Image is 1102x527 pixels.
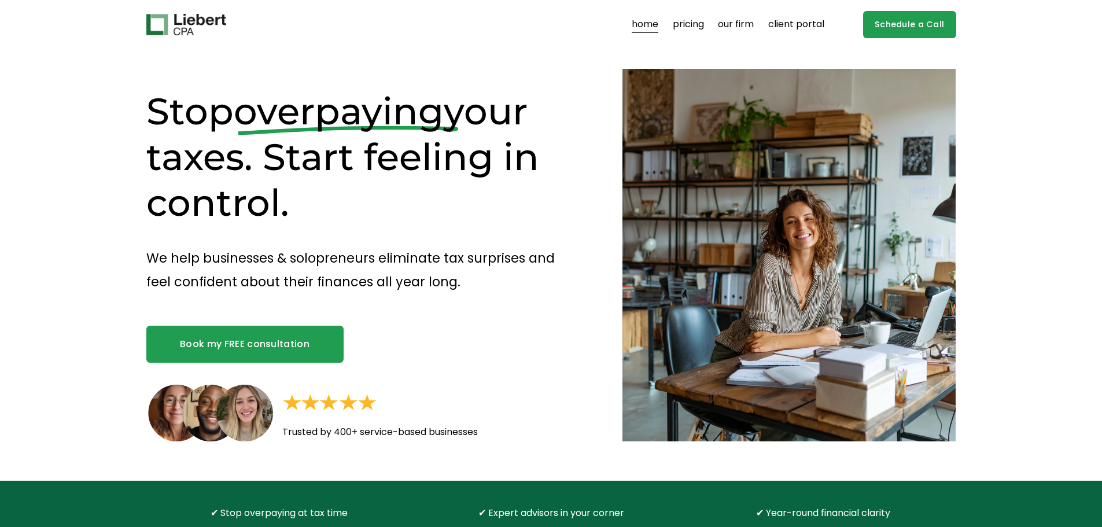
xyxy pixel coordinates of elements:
span: overpaying [234,89,444,134]
a: Book my FREE consultation [146,326,344,363]
h1: Stop your taxes. Start feeling in control. [146,89,582,226]
img: Liebert CPA [146,14,226,36]
a: home [632,16,658,34]
a: pricing [673,16,704,34]
p: ✔ Stop overpaying at tax time [180,505,378,522]
a: Schedule a Call [863,11,956,38]
a: our firm [718,16,754,34]
a: client portal [768,16,824,34]
p: ✔ Year-round financial clarity [724,505,922,522]
p: Trusted by 400+ service-based businesses [282,424,548,441]
p: ✔ Expert advisors in your corner [452,505,650,522]
p: We help businesses & solopreneurs eliminate tax surprises and feel confident about their finances... [146,246,582,293]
